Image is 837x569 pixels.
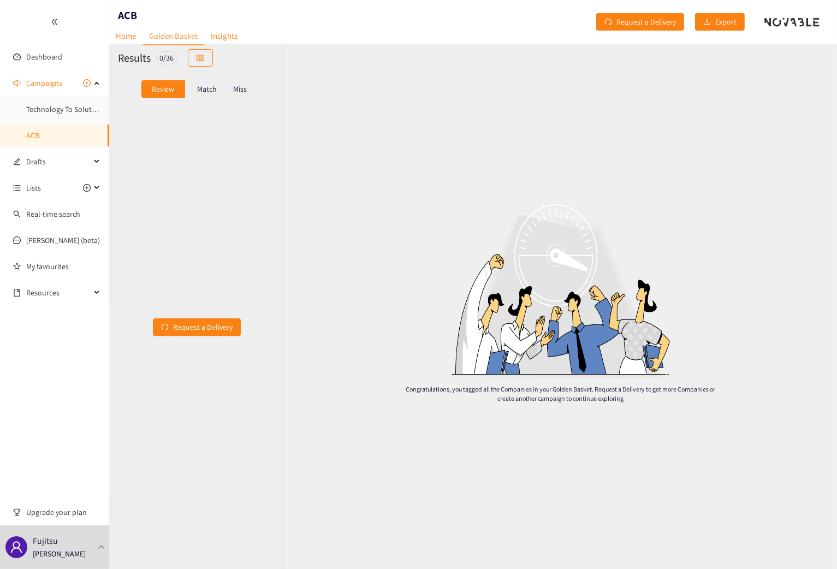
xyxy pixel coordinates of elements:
[26,209,80,219] a: Real-time search
[13,508,21,516] span: trophy
[197,85,217,93] p: Match
[83,184,91,192] span: plus-circle
[118,8,137,23] h1: ACB
[26,52,62,62] a: Dashboard
[26,151,91,173] span: Drafts
[782,517,837,569] iframe: Chat Widget
[233,85,247,93] p: Miss
[143,27,204,45] a: Golden Basket
[401,384,720,403] p: Congratulations, you tagged all the Companies in your Golden Basket. Request a Delivery to get mo...
[161,323,169,332] span: redo
[197,54,204,63] span: table
[695,13,745,31] button: downloadExport
[26,501,100,523] span: Upgrade your plan
[83,79,91,87] span: plus-circle
[152,85,174,93] p: Review
[33,534,58,548] p: Fujitsu
[51,18,58,26] span: double-left
[596,13,684,31] button: redoRequest a Delivery
[204,27,244,44] a: Insights
[109,27,143,44] a: Home
[26,131,39,140] a: ACB
[604,18,612,27] span: redo
[13,289,21,297] span: book
[26,72,62,94] span: Campaigns
[13,184,21,192] span: unordered-list
[26,282,91,304] span: Resources
[13,158,21,165] span: edit
[13,79,21,87] span: sound
[188,49,213,67] button: table
[153,318,241,336] button: redoRequest a Delivery
[26,256,100,277] a: My favourites
[26,104,194,114] a: Technology To Solution-Delivery-Partner Companies
[616,16,676,28] span: Request a Delivery
[156,51,177,64] div: 0 / 36
[26,235,100,245] a: [PERSON_NAME] (beta)
[33,548,86,560] p: [PERSON_NAME]
[173,321,233,333] span: Request a Delivery
[118,50,151,66] h2: Results
[703,18,711,27] span: download
[715,16,737,28] span: Export
[10,541,23,554] span: user
[26,177,41,199] span: Lists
